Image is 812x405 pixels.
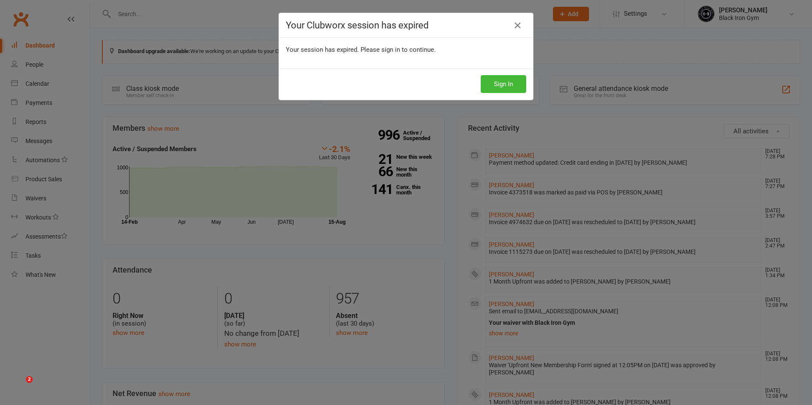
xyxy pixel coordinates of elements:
button: Sign In [481,75,526,93]
span: 2 [26,376,33,383]
span: Your session has expired. Please sign in to continue. [286,46,436,53]
a: Close [511,19,524,32]
iframe: Intercom live chat [8,376,29,397]
h4: Your Clubworx session has expired [286,20,526,31]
